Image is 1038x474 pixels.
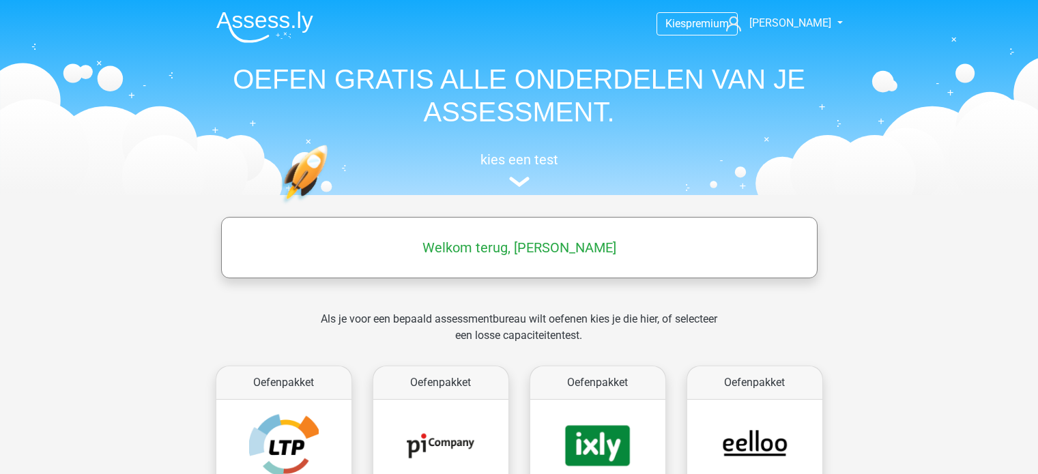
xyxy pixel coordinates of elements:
h1: OEFEN GRATIS ALLE ONDERDELEN VAN JE ASSESSMENT. [205,63,833,128]
div: Als je voor een bepaald assessmentbureau wilt oefenen kies je die hier, of selecteer een losse ca... [310,311,728,360]
img: assessment [509,177,530,187]
img: oefenen [280,145,381,268]
a: [PERSON_NAME] [721,15,833,31]
a: kies een test [205,151,833,188]
h5: Welkom terug, [PERSON_NAME] [228,239,811,256]
span: Kies [665,17,686,30]
span: premium [686,17,729,30]
span: [PERSON_NAME] [749,16,831,29]
img: Assessly [216,11,313,43]
a: Kiespremium [657,14,737,33]
h5: kies een test [205,151,833,168]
